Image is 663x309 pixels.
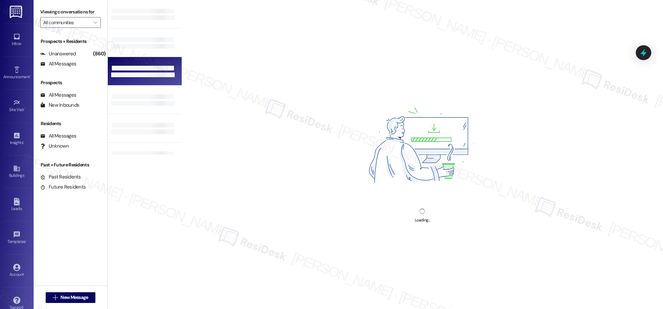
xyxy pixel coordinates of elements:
a: Inbox [3,31,30,49]
input: All communities [43,17,90,28]
div: (860) [91,49,107,59]
a: Leads [3,196,30,214]
a: Buildings [3,163,30,181]
a: Templates • [3,229,30,247]
button: New Message [46,292,95,303]
div: Prospects + Residents [34,38,107,45]
span: • [23,139,24,144]
div: Unknown [40,143,69,150]
label: Viewing conversations for [40,7,101,17]
div: Past Residents [40,173,81,181]
div: Unanswered [40,50,76,57]
div: Past + Future Residents [34,161,107,168]
span: New Message [60,294,88,301]
div: Loading... [415,217,430,224]
span: • [26,238,27,243]
a: Insights • [3,130,30,148]
a: Site Visit • [3,97,30,115]
span: • [30,73,31,78]
img: ResiDesk Logo [10,6,24,18]
div: Prospects [34,79,107,86]
div: All Messages [40,133,76,140]
div: Future Residents [40,184,86,191]
div: All Messages [40,92,76,99]
div: All Messages [40,60,76,67]
i:  [53,295,58,300]
i:  [93,20,97,25]
div: New Inbounds [40,102,79,109]
div: Residents [34,120,107,127]
a: Account [3,262,30,280]
span: • [24,106,25,111]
